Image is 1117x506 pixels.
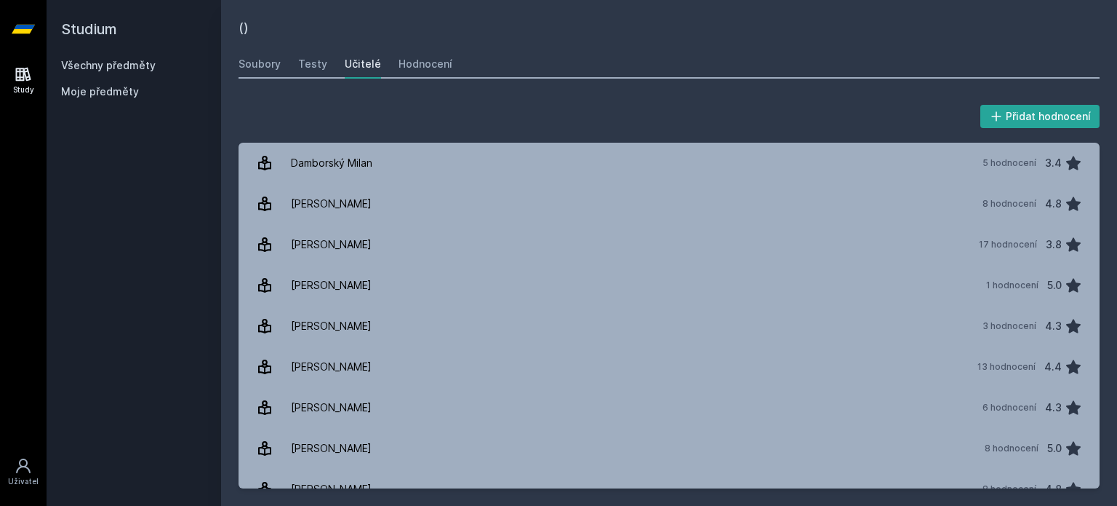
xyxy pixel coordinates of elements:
div: [PERSON_NAME] [291,352,372,382]
a: Damborský Milan 5 hodnocení 3.4 [239,143,1100,183]
div: 8 hodnocení [985,443,1038,454]
div: 3.4 [1045,149,1062,178]
a: [PERSON_NAME] 1 hodnocení 5.0 [239,265,1100,306]
div: 5.0 [1047,271,1062,300]
a: [PERSON_NAME] 3 hodnocení 4.3 [239,306,1100,347]
div: Damborský Milan [291,149,372,178]
div: Study [13,84,34,95]
div: 3 hodnocení [982,320,1036,332]
a: [PERSON_NAME] 17 hodnocení 3.8 [239,224,1100,265]
a: Study [3,58,44,103]
div: Učitelé [345,57,381,71]
div: 3.8 [1046,230,1062,259]
div: [PERSON_NAME] [291,475,372,504]
div: [PERSON_NAME] [291,312,372,341]
a: Testy [298,50,327,79]
div: 8 hodnocení [982,198,1036,210]
div: 17 hodnocení [979,239,1037,250]
div: 8 hodnocení [982,483,1036,495]
div: Soubory [239,57,281,71]
div: 1 hodnocení [986,280,1038,291]
a: [PERSON_NAME] 8 hodnocení 4.8 [239,183,1100,224]
div: [PERSON_NAME] [291,434,372,463]
div: Uživatel [8,476,39,487]
a: Hodnocení [399,50,452,79]
div: [PERSON_NAME] [291,230,372,259]
div: [PERSON_NAME] [291,271,372,300]
div: 5.0 [1047,434,1062,463]
span: Moje předměty [61,84,139,99]
div: 5 hodnocení [982,157,1036,169]
div: Hodnocení [399,57,452,71]
div: 4.4 [1044,352,1062,382]
div: 4.8 [1045,475,1062,504]
a: Uživatel [3,450,44,494]
div: 13 hodnocení [977,361,1036,373]
div: [PERSON_NAME] [291,189,372,218]
div: 4.3 [1045,312,1062,341]
h2: () [239,17,1100,38]
a: Soubory [239,50,281,79]
a: [PERSON_NAME] 13 hodnocení 4.4 [239,347,1100,387]
a: [PERSON_NAME] 8 hodnocení 5.0 [239,428,1100,469]
div: Testy [298,57,327,71]
div: 4.8 [1045,189,1062,218]
div: 4.3 [1045,393,1062,422]
a: Všechny předměty [61,59,156,71]
a: Učitelé [345,50,381,79]
button: Přidat hodnocení [980,105,1100,128]
div: [PERSON_NAME] [291,393,372,422]
a: [PERSON_NAME] 6 hodnocení 4.3 [239,387,1100,428]
div: 6 hodnocení [982,402,1036,414]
